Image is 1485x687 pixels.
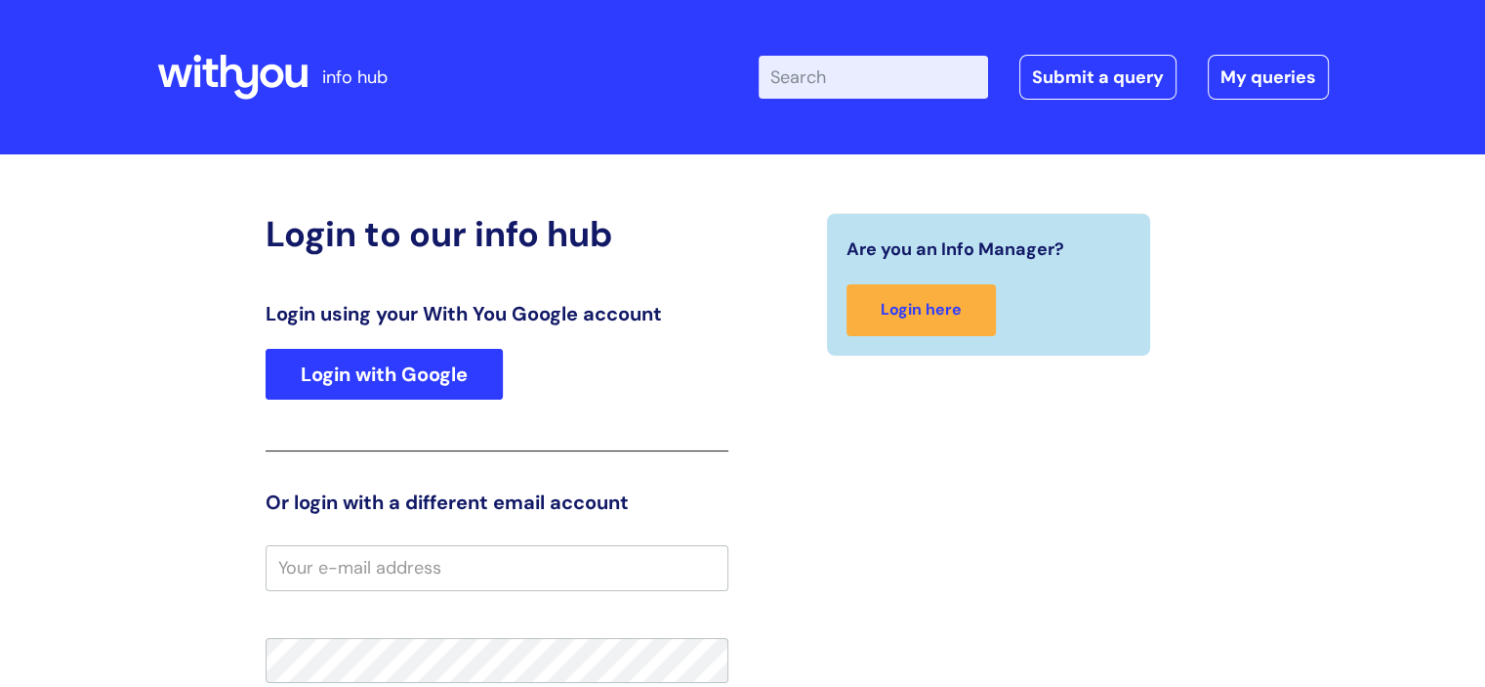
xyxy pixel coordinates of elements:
[322,62,388,93] p: info hub
[266,349,503,400] a: Login with Google
[1019,55,1176,100] a: Submit a query
[759,56,988,99] input: Search
[266,302,728,325] h3: Login using your With You Google account
[846,234,1064,265] span: Are you an Info Manager?
[846,284,996,336] a: Login here
[266,213,728,255] h2: Login to our info hub
[266,491,728,514] h3: Or login with a different email account
[1208,55,1329,100] a: My queries
[266,545,728,590] input: Your e-mail address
